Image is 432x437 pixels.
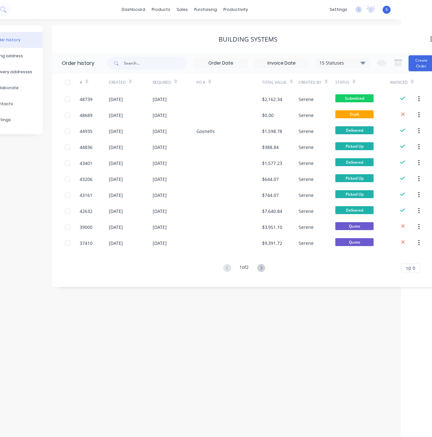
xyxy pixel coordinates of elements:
div: Invoiced [390,74,419,91]
span: Quote [335,222,374,230]
div: 44836 [80,144,92,151]
div: [DATE] [153,112,167,119]
div: Created By [299,80,322,85]
span: Picked Up [335,190,374,198]
div: PO # [196,80,205,85]
span: Delivered [335,126,374,134]
div: Serene [299,128,314,135]
div: purchasing [191,5,220,14]
div: [DATE] [109,96,123,103]
div: [DATE] [109,160,123,167]
div: $744.07 [262,192,279,199]
div: Created [109,74,153,91]
div: 42632 [80,208,92,215]
div: Invoiced [390,80,408,85]
div: 39000 [80,224,92,230]
div: $0.00 [262,112,274,119]
div: [DATE] [153,192,167,199]
div: [DATE] [153,208,167,215]
div: # [80,80,82,85]
div: productivity [220,5,252,14]
span: 10 [406,265,411,272]
div: Required [153,80,171,85]
div: 15 Statuses [316,59,369,66]
div: [DATE] [153,96,167,103]
div: Building Systems [219,35,277,43]
div: Serene [299,112,314,119]
div: Total Value [262,80,287,85]
div: [DATE] [153,176,167,183]
div: [DATE] [109,224,123,230]
div: Gosnells [196,128,215,135]
div: Serene [299,96,314,103]
div: Serene [299,208,314,215]
div: [DATE] [109,208,123,215]
div: Status [335,80,349,85]
div: PO # [196,74,262,91]
span: Delivered [335,158,374,166]
a: dashboard [119,5,149,14]
div: Serene [299,192,314,199]
div: [DATE] [153,240,167,246]
span: Draft [335,110,374,118]
div: [DATE] [153,160,167,167]
div: $1,598.78 [262,128,283,135]
div: [DATE] [109,176,123,183]
input: Order Date [194,59,248,68]
div: [DATE] [153,224,167,230]
div: [DATE] [109,240,123,246]
div: Created By [299,74,335,91]
div: $3,951.10 [262,224,283,230]
div: 43206 [80,176,92,183]
div: $9,391.72 [262,240,283,246]
div: $388.84 [262,144,279,151]
div: Order history [62,59,94,67]
div: Serene [299,144,314,151]
div: 44935 [80,128,92,135]
div: [DATE] [153,144,167,151]
div: # [80,74,109,91]
input: Search... [124,57,187,70]
div: Serene [299,224,314,230]
div: [DATE] [109,128,123,135]
div: $644.07 [262,176,279,183]
div: 43161 [80,192,92,199]
div: 37410 [80,240,92,246]
div: Serene [299,240,314,246]
div: [DATE] [109,192,123,199]
div: $7,640.84 [262,208,283,215]
div: 1 of 2 [240,264,249,273]
div: 48739 [80,96,92,103]
div: Required [153,74,196,91]
div: Status [335,74,390,91]
div: [DATE] [109,112,123,119]
span: Submitted [335,94,374,102]
div: $2,162.34 [262,96,283,103]
span: Delivered [335,206,374,214]
div: settings [326,5,350,14]
div: Serene [299,160,314,167]
div: [DATE] [153,128,167,135]
div: products [149,5,174,14]
div: 43401 [80,160,92,167]
div: 48689 [80,112,92,119]
div: $1,577.23 [262,160,283,167]
div: sales [174,5,191,14]
span: Picked Up [335,174,374,182]
input: Invoice Date [255,59,308,68]
span: Picked Up [335,142,374,150]
span: Quote [335,238,374,246]
div: Total Value [262,74,299,91]
span: S [386,7,388,12]
div: Serene [299,176,314,183]
div: Created [109,80,126,85]
div: [DATE] [109,144,123,151]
